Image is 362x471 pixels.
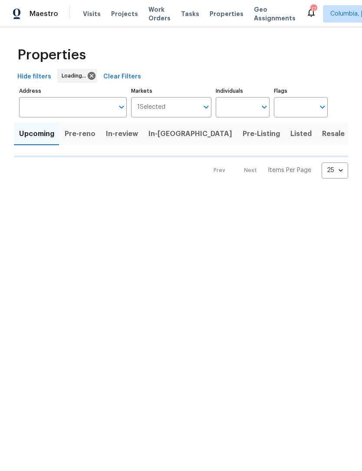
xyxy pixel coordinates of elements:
[268,166,311,175] p: Items Per Page
[131,88,212,94] label: Markets
[100,69,145,85] button: Clear Filters
[115,101,128,113] button: Open
[205,162,348,179] nav: Pagination Navigation
[19,88,127,94] label: Address
[111,10,138,18] span: Projects
[243,128,280,140] span: Pre-Listing
[17,71,51,82] span: Hide filters
[181,11,199,17] span: Tasks
[19,128,54,140] span: Upcoming
[103,71,141,82] span: Clear Filters
[322,159,348,182] div: 25
[290,128,312,140] span: Listed
[322,128,345,140] span: Resale
[258,101,270,113] button: Open
[148,5,171,23] span: Work Orders
[57,69,97,83] div: Loading...
[17,51,86,59] span: Properties
[310,5,316,14] div: 17
[274,88,328,94] label: Flags
[210,10,244,18] span: Properties
[30,10,58,18] span: Maestro
[216,88,270,94] label: Individuals
[14,69,55,85] button: Hide filters
[316,101,329,113] button: Open
[65,128,95,140] span: Pre-reno
[106,128,138,140] span: In-review
[62,71,89,80] span: Loading...
[254,5,296,23] span: Geo Assignments
[83,10,101,18] span: Visits
[148,128,232,140] span: In-[GEOGRAPHIC_DATA]
[200,101,212,113] button: Open
[137,104,165,111] span: 1 Selected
